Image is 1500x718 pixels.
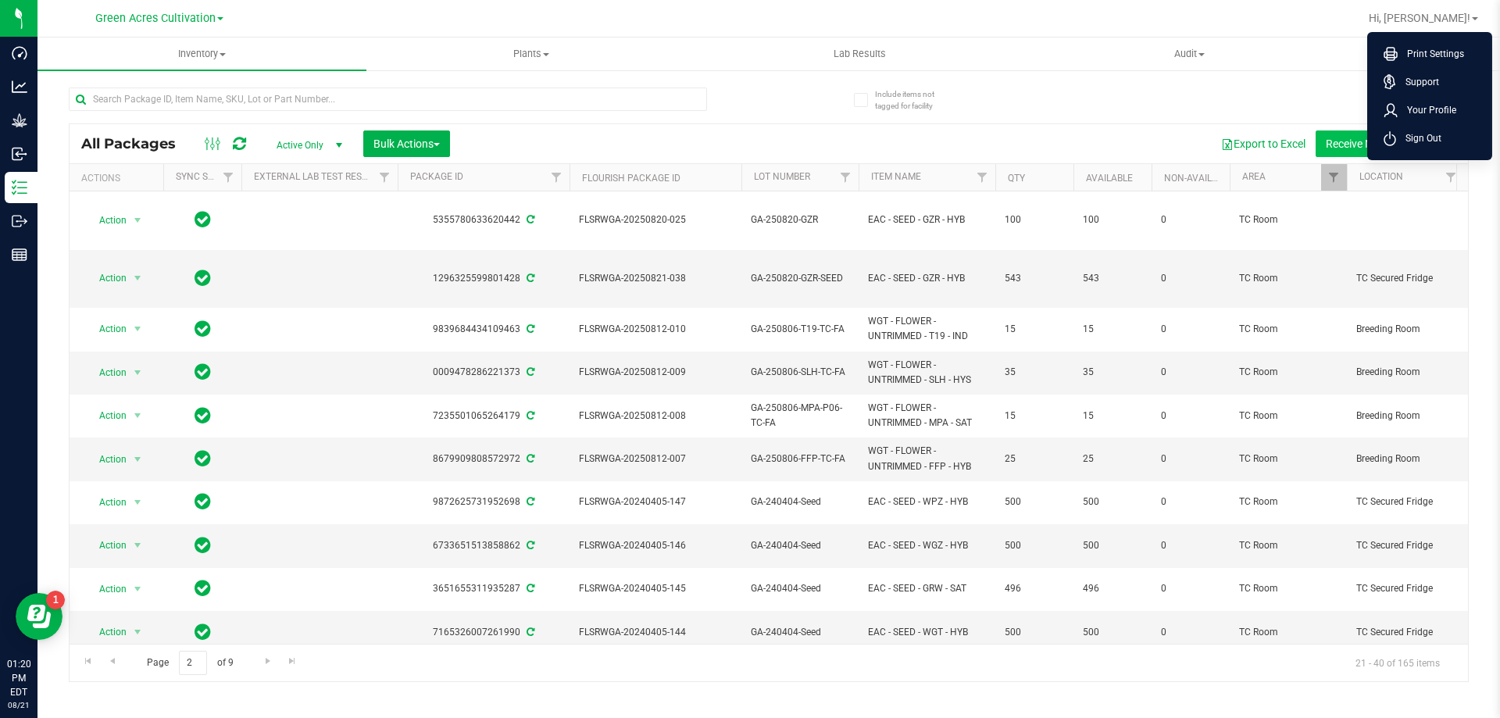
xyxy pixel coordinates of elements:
[1239,213,1337,227] span: TC Room
[1005,625,1064,640] span: 500
[1239,625,1337,640] span: TC Room
[1005,452,1064,466] span: 25
[195,577,211,599] span: In Sync
[128,578,148,600] span: select
[1359,171,1403,182] a: Location
[1161,625,1220,640] span: 0
[868,444,986,473] span: WGT - FLOWER - UNTRIMMED - FFP - HYB
[524,214,534,225] span: Sync from Compliance System
[579,452,732,466] span: FLSRWGA-20250812-007
[1242,171,1266,182] a: Area
[524,627,534,638] span: Sync from Compliance System
[128,405,148,427] span: select
[1321,164,1347,191] a: Filter
[195,621,211,643] span: In Sync
[1396,74,1439,90] span: Support
[46,591,65,609] iframe: Resource center unread badge
[751,322,849,337] span: GA-250806-T19-TC-FA
[85,318,127,340] span: Action
[12,45,27,61] inline-svg: Dashboard
[1083,409,1142,423] span: 15
[95,12,216,25] span: Green Acres Cultivation
[12,180,27,195] inline-svg: Inventory
[254,171,377,182] a: External Lab Test Result
[970,164,995,191] a: Filter
[751,581,849,596] span: GA-240404-Seed
[395,581,572,596] div: 3651655311935287
[751,625,849,640] span: GA-240404-Seed
[579,322,732,337] span: FLSRWGA-20250812-010
[1211,130,1316,157] button: Export to Excel
[524,273,534,284] span: Sync from Compliance System
[868,271,986,286] span: EAC - SEED - GZR - HYB
[1398,102,1456,118] span: Your Profile
[1239,322,1337,337] span: TC Room
[395,409,572,423] div: 7235501065264179
[195,405,211,427] span: In Sync
[524,540,534,551] span: Sync from Compliance System
[751,271,849,286] span: GA-250820-GZR-SEED
[101,651,123,672] a: Go to the previous page
[128,534,148,556] span: select
[1356,271,1455,286] span: TC Secured Fridge
[1161,322,1220,337] span: 0
[195,448,211,470] span: In Sync
[1161,271,1220,286] span: 0
[1161,452,1220,466] span: 0
[128,318,148,340] span: select
[128,267,148,289] span: select
[85,362,127,384] span: Action
[1356,452,1455,466] span: Breeding Room
[1316,130,1445,157] button: Receive Non-Cannabis
[751,538,849,553] span: GA-240404-Seed
[1384,74,1482,90] a: Support
[7,657,30,699] p: 01:20 PM EDT
[868,358,986,388] span: WGT - FLOWER - UNTRIMMED - SLH - HYS
[128,621,148,643] span: select
[12,113,27,128] inline-svg: Grow
[582,173,680,184] a: Flourish Package ID
[868,213,986,227] span: EAC - SEED - GZR - HYB
[1164,173,1234,184] a: Non-Available
[1083,495,1142,509] span: 500
[579,271,732,286] span: FLSRWGA-20250821-038
[524,410,534,421] span: Sync from Compliance System
[1161,538,1220,553] span: 0
[1025,38,1354,70] a: Audit
[195,209,211,230] span: In Sync
[1161,409,1220,423] span: 0
[1343,651,1452,674] span: 21 - 40 of 165 items
[1239,538,1337,553] span: TC Room
[1083,452,1142,466] span: 25
[395,213,572,227] div: 5355780633620442
[1239,365,1337,380] span: TC Room
[1083,213,1142,227] span: 100
[85,578,127,600] span: Action
[1239,271,1337,286] span: TC Room
[1239,581,1337,596] span: TC Room
[1005,213,1064,227] span: 100
[751,213,849,227] span: GA-250820-GZR
[1396,130,1441,146] span: Sign Out
[363,130,450,157] button: Bulk Actions
[1083,581,1142,596] span: 496
[868,581,986,596] span: EAC - SEED - GRW - SAT
[524,496,534,507] span: Sync from Compliance System
[85,209,127,231] span: Action
[395,271,572,286] div: 1296325599801428
[195,534,211,556] span: In Sync
[85,448,127,470] span: Action
[77,651,99,672] a: Go to the first page
[1356,409,1455,423] span: Breeding Room
[395,365,572,380] div: 0009478286221373
[128,448,148,470] span: select
[1008,173,1025,184] a: Qty
[1161,365,1220,380] span: 0
[176,171,236,182] a: Sync Status
[37,47,366,61] span: Inventory
[1239,452,1337,466] span: TC Room
[1161,495,1220,509] span: 0
[579,581,732,596] span: FLSRWGA-20240405-145
[751,452,849,466] span: GA-250806-FFP-TC-FA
